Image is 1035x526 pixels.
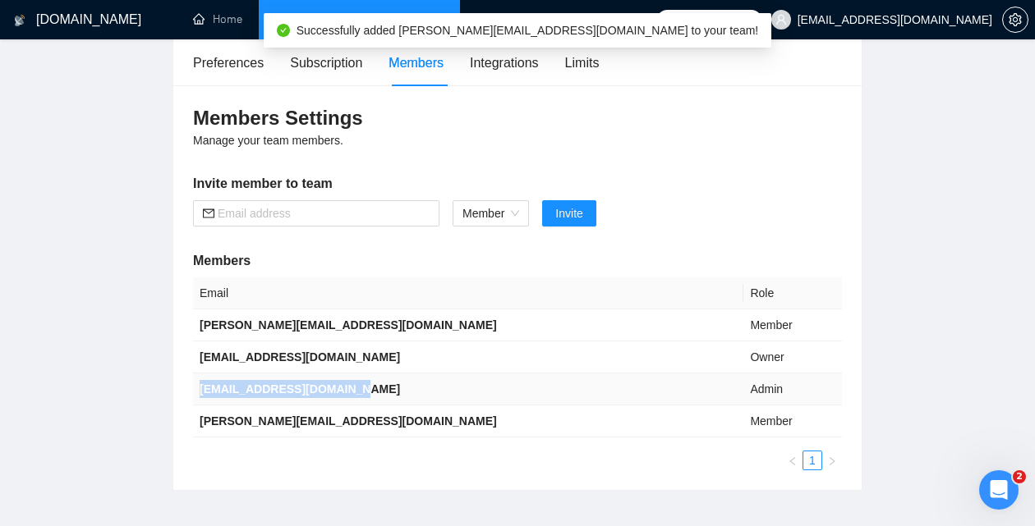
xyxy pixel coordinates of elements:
a: searchScanner [383,12,444,26]
img: logo [14,7,25,34]
th: Email [193,277,743,309]
a: setting [1002,13,1028,26]
td: Member [743,405,842,437]
b: [PERSON_NAME][EMAIL_ADDRESS][DOMAIN_NAME] [200,318,497,332]
button: setting [1002,7,1028,33]
span: user [775,14,787,25]
span: mail [203,208,214,219]
h5: Invite member to team [193,174,842,194]
a: homeHome [193,12,242,26]
span: check-circle [277,24,290,37]
span: setting [1003,13,1028,26]
h3: Members Settings [193,105,842,131]
li: Next Page [822,451,842,470]
span: right [827,456,837,466]
li: Previous Page [783,451,803,470]
span: Manage your team members. [193,134,343,147]
b: [PERSON_NAME][EMAIL_ADDRESS][DOMAIN_NAME] [200,414,497,428]
span: 344 [736,11,754,29]
b: [EMAIL_ADDRESS][DOMAIN_NAME] [200,382,400,396]
span: Invite [555,204,582,222]
input: Email address [218,204,430,222]
span: left [788,456,798,466]
span: Connects: [683,11,733,29]
iframe: Intercom live chat [979,470,1019,510]
li: 1 [803,451,822,470]
button: left [783,451,803,470]
div: Subscription [290,53,362,73]
span: Successfully added [PERSON_NAME][EMAIL_ADDRESS][DOMAIN_NAME] to your team! [297,24,759,37]
a: dashboardDashboard [275,12,350,26]
span: 2 [1013,470,1026,483]
td: Owner [743,341,842,373]
td: Admin [743,373,842,405]
h5: Members [193,251,842,271]
th: Role [743,277,842,309]
a: 1 [803,451,821,469]
div: Limits [565,53,600,73]
button: Invite [542,200,596,226]
div: Preferences [193,53,264,73]
span: Member [462,201,519,226]
div: Integrations [470,53,539,73]
b: [EMAIL_ADDRESS][DOMAIN_NAME] [200,350,400,364]
button: right [822,451,842,470]
td: Member [743,309,842,341]
div: Members [389,53,444,73]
